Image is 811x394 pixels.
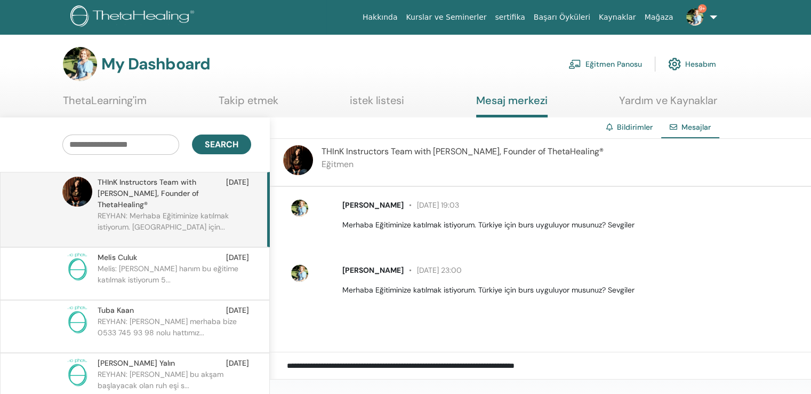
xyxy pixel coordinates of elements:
span: Melis Culuk [98,252,137,263]
span: [DATE] [226,305,249,316]
a: ThetaLearning'im [63,94,147,115]
a: Hakkında [358,7,402,27]
span: [DATE] [226,252,249,263]
img: no-photo.png [62,358,92,388]
a: Takip etmek [219,94,278,115]
span: THInK Instructors Team with [PERSON_NAME], Founder of ThetaHealing® [98,177,226,210]
a: Kurslar ve Seminerler [402,7,491,27]
p: Eğitmen [322,158,604,171]
a: sertifika [491,7,529,27]
img: no-photo.png [62,305,92,335]
span: [PERSON_NAME] Yalın [98,358,175,369]
img: logo.png [70,5,198,29]
h3: My Dashboard [101,54,210,74]
span: [PERSON_NAME] [342,265,404,275]
p: Merhaba Eğitiminize katılmak istiyorum. Türkiye için burs uyguluyor musunuz? Sevgiler [342,219,799,231]
p: REYHAN: [PERSON_NAME] merhaba bize 0533 745 93 98 nolu hattımız... [98,316,252,348]
a: Hesabım [668,52,716,76]
img: default.jpg [686,9,703,26]
span: 9+ [698,4,706,13]
img: default.jpg [291,200,308,217]
span: Search [205,139,238,150]
a: istek listesi [350,94,404,115]
a: Kaynaklar [595,7,640,27]
a: Mesaj merkezi [476,94,548,117]
span: [PERSON_NAME] [342,200,404,210]
img: default.jpg [283,145,313,175]
img: default.jpg [291,265,308,282]
span: THInK Instructors Team with [PERSON_NAME], Founder of ThetaHealing® [322,146,604,157]
a: Eğitmen Panosu [568,52,642,76]
p: REYHAN: Merhaba Eğitiminize katılmak istiyorum. [GEOGRAPHIC_DATA] için... [98,210,252,242]
a: Bildirimler [617,122,653,132]
a: Yardım ve Kaynaklar [619,94,717,115]
img: cog.svg [668,55,681,73]
img: no-photo.png [62,252,92,282]
a: Mağaza [640,7,677,27]
p: Melis: [PERSON_NAME] hanım bu eğitime katılmak istiyorum 5... [98,263,252,295]
a: Başarı Öyküleri [529,7,595,27]
span: [DATE] [226,358,249,369]
span: [DATE] 23:00 [404,265,462,275]
img: chalkboard-teacher.svg [568,59,581,69]
span: Tuba Kaan [98,305,134,316]
p: Merhaba Eğitiminize katılmak istiyorum. Türkiye için burs uyguluyor musunuz? Sevgiler [342,285,799,296]
span: [DATE] [226,177,249,210]
button: Search [192,135,251,154]
span: [DATE] 19:03 [404,200,459,210]
img: default.jpg [62,177,92,207]
span: Mesajlar [681,122,711,132]
img: default.jpg [63,47,97,81]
